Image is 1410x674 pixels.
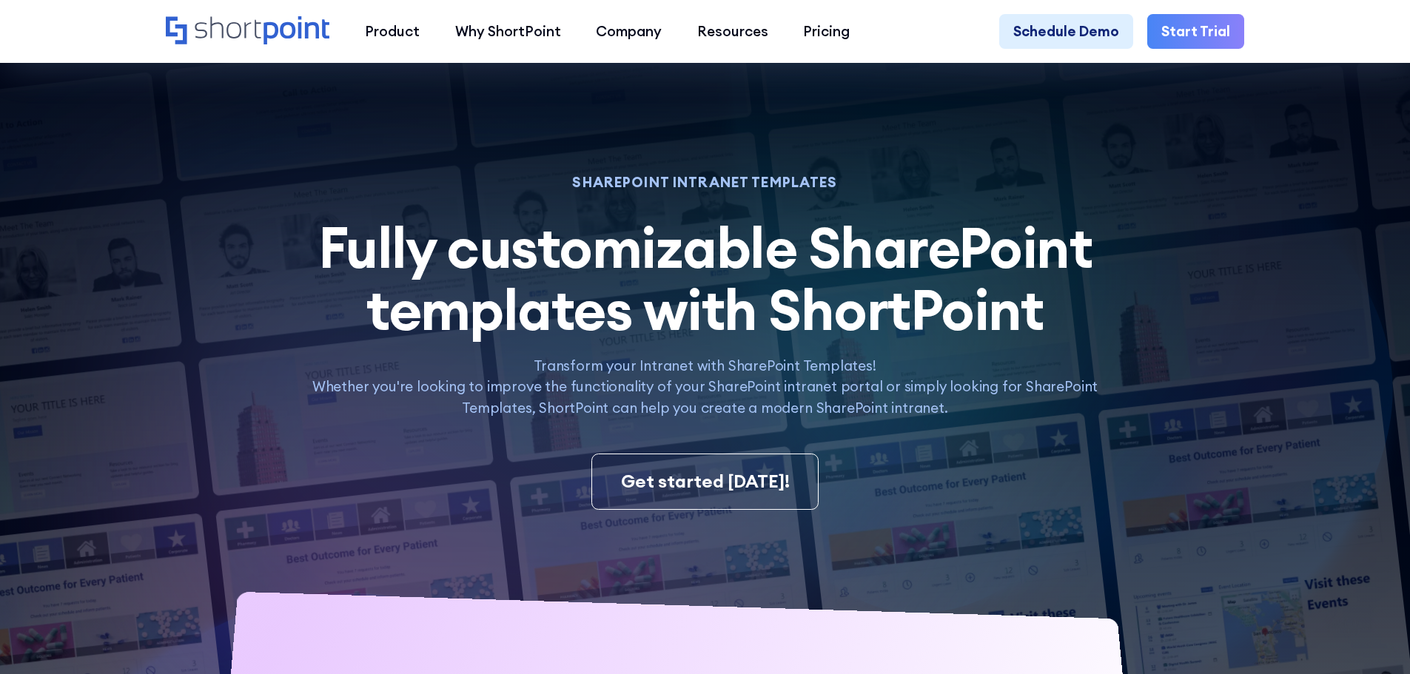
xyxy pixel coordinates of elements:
[786,14,868,50] a: Pricing
[621,468,790,495] div: Get started [DATE]!
[596,21,662,42] div: Company
[578,14,679,50] a: Company
[437,14,579,50] a: Why ShortPoint
[292,355,1117,419] p: Transform your Intranet with SharePoint Templates! Whether you're looking to improve the function...
[455,21,561,42] div: Why ShortPoint
[292,176,1117,189] h1: SHAREPOINT INTRANET TEMPLATES
[166,16,329,47] a: Home
[365,21,420,42] div: Product
[347,14,437,50] a: Product
[591,454,818,510] a: Get started [DATE]!
[318,212,1092,345] span: Fully customizable SharePoint templates with ShortPoint
[679,14,786,50] a: Resources
[803,21,850,42] div: Pricing
[1147,14,1244,50] a: Start Trial
[999,14,1133,50] a: Schedule Demo
[697,21,768,42] div: Resources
